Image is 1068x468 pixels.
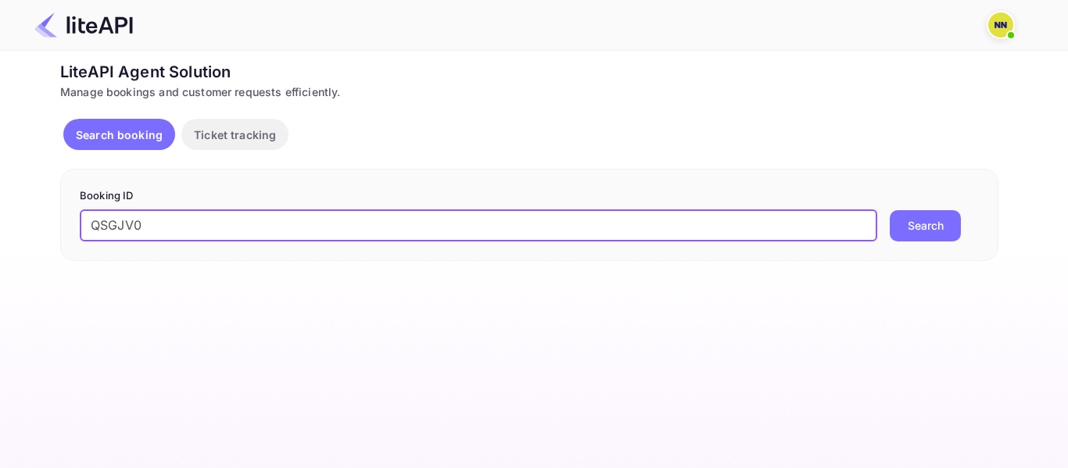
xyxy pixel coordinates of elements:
div: Manage bookings and customer requests efficiently. [60,84,998,100]
p: Ticket tracking [194,127,276,143]
p: Search booking [76,127,163,143]
div: LiteAPI Agent Solution [60,60,998,84]
button: Search [890,210,961,241]
p: Booking ID [80,188,979,204]
input: Enter Booking ID (e.g., 63782194) [80,210,877,241]
img: N/A N/A [988,13,1013,38]
img: LiteAPI Logo [34,13,133,38]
